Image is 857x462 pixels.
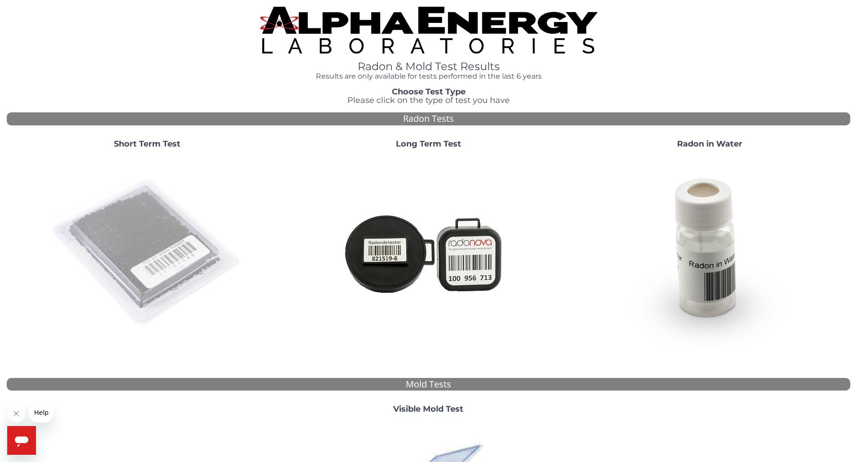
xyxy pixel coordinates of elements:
[393,404,463,414] strong: Visible Mold Test
[7,426,36,455] iframe: Button to launch messaging window
[347,95,510,105] span: Please click on the type of test you have
[7,404,25,422] iframe: Close message
[260,7,597,53] img: TightCrop.jpg
[613,156,806,349] img: RadoninWater.jpg
[29,403,53,422] iframe: Message from company
[7,378,850,391] div: Mold Tests
[260,72,597,80] h4: Results are only available for tests performed in the last 6 years
[114,139,180,149] strong: Short Term Test
[677,139,742,149] strong: Radon in Water
[392,87,466,97] strong: Choose Test Type
[332,156,525,349] img: Radtrak2vsRadtrak3.jpg
[260,61,597,72] h1: Radon & Mold Test Results
[396,139,461,149] strong: Long Term Test
[50,156,244,349] img: ShortTerm.jpg
[7,112,850,125] div: Radon Tests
